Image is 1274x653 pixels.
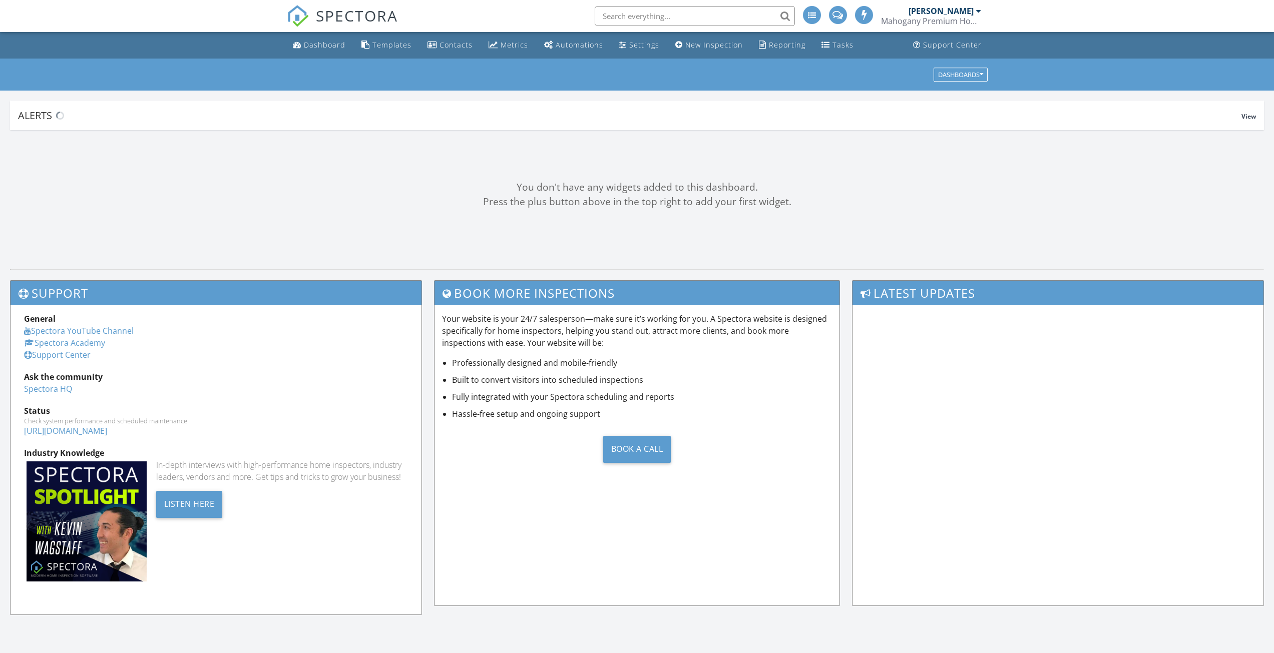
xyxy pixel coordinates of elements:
[287,5,309,27] img: The Best Home Inspection Software - Spectora
[357,36,415,55] a: Templates
[452,357,832,369] li: Professionally designed and mobile-friendly
[10,180,1264,195] div: You don't have any widgets added to this dashboard.
[24,425,107,436] a: [URL][DOMAIN_NAME]
[755,36,809,55] a: Reporting
[156,498,223,509] a: Listen Here
[556,40,603,50] div: Automations
[24,371,408,383] div: Ask the community
[423,36,477,55] a: Contacts
[304,40,345,50] div: Dashboard
[289,36,349,55] a: Dashboard
[501,40,528,50] div: Metrics
[909,36,986,55] a: Support Center
[156,491,223,518] div: Listen Here
[24,325,134,336] a: Spectora YouTube Channel
[595,6,795,26] input: Search everything...
[10,195,1264,209] div: Press the plus button above in the top right to add your first widget.
[603,436,671,463] div: Book a Call
[11,281,421,305] h3: Support
[24,417,408,425] div: Check system performance and scheduled maintenance.
[24,337,105,348] a: Spectora Academy
[287,14,398,35] a: SPECTORA
[934,68,988,82] button: Dashboards
[452,391,832,403] li: Fully integrated with your Spectora scheduling and reports
[435,281,839,305] h3: Book More Inspections
[24,383,72,394] a: Spectora HQ
[769,40,805,50] div: Reporting
[24,349,91,360] a: Support Center
[832,40,854,50] div: Tasks
[372,40,411,50] div: Templates
[442,313,832,349] p: Your website is your 24/7 salesperson—make sure it’s working for you. A Spectora website is desig...
[27,461,147,581] img: Spectoraspolightmain
[24,405,408,417] div: Status
[938,71,983,78] div: Dashboards
[923,40,982,50] div: Support Center
[485,36,532,55] a: Metrics
[442,428,832,470] a: Book a Call
[615,36,663,55] a: Settings
[452,374,832,386] li: Built to convert visitors into scheduled inspections
[24,313,56,324] strong: General
[1241,112,1256,121] span: View
[540,36,607,55] a: Automations (Advanced)
[156,459,408,483] div: In-depth interviews with high-performance home inspectors, industry leaders, vendors and more. Ge...
[629,40,659,50] div: Settings
[909,6,974,16] div: [PERSON_NAME]
[817,36,858,55] a: Tasks
[18,109,1241,122] div: Alerts
[440,40,473,50] div: Contacts
[452,408,832,420] li: Hassle-free setup and ongoing support
[853,281,1263,305] h3: Latest Updates
[316,5,398,26] span: SPECTORA
[24,447,408,459] div: Industry Knowledge
[881,16,981,26] div: Mahogany Premium Home Inspections
[671,36,747,55] a: New Inspection
[685,40,743,50] div: New Inspection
